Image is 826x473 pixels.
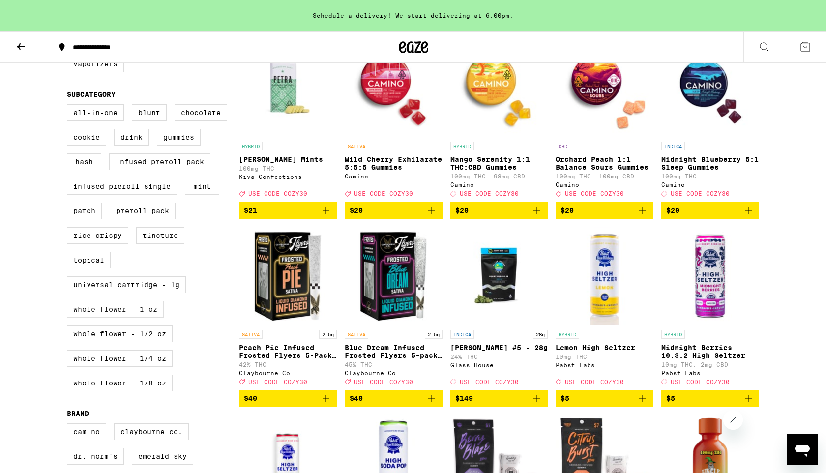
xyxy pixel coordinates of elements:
span: USE CODE COZY30 [460,191,519,197]
p: Midnight Blueberry 5:1 Sleep Gummies [661,155,759,171]
label: Gummies [157,129,201,146]
p: SATIVA [345,142,368,150]
label: Infused Preroll Single [67,178,177,195]
p: HYBRID [450,142,474,150]
label: Dr. Norm's [67,448,124,465]
p: 10mg THC [556,354,653,360]
span: $21 [244,207,257,214]
span: USE CODE COZY30 [671,191,730,197]
img: Camino - Mango Serenity 1:1 THC:CBD Gummies [450,38,548,137]
label: Cookie [67,129,106,146]
img: Glass House - Donny Burger #5 - 28g [450,227,548,325]
button: Add to bag [345,390,442,407]
label: Vaporizers [67,56,124,72]
span: USE CODE COZY30 [248,379,307,385]
p: [PERSON_NAME] #5 - 28g [450,344,548,352]
p: 42% THC [239,361,337,368]
button: Add to bag [450,202,548,219]
div: Claybourne Co. [345,370,442,376]
p: CBD [556,142,570,150]
button: Add to bag [345,202,442,219]
p: 100mg THC [239,165,337,172]
p: Peach Pie Infused Frosted Flyers 5-Pack - 2.5g [239,344,337,359]
a: Open page for Donny Burger #5 - 28g from Glass House [450,227,548,390]
img: Camino - Orchard Peach 1:1 Balance Sours Gummies [556,38,653,137]
button: Add to bag [239,390,337,407]
a: Open page for Blue Dream Infused Frosted Flyers 5-pack 2.5g from Claybourne Co. [345,227,442,390]
label: Camino [67,423,106,440]
img: Pabst Labs - Midnight Berries 10:3:2 High Seltzer [661,227,759,325]
span: $5 [666,394,675,402]
label: Infused Preroll Pack [109,153,210,170]
p: HYBRID [556,330,579,339]
span: $20 [455,207,469,214]
iframe: Close message [723,410,743,430]
p: Lemon High Seltzer [556,344,653,352]
span: $5 [560,394,569,402]
img: Camino - Midnight Blueberry 5:1 Sleep Gummies [661,38,759,137]
a: Open page for Peach Pie Infused Frosted Flyers 5-Pack - 2.5g from Claybourne Co. [239,227,337,390]
a: Open page for Midnight Berries 10:3:2 High Seltzer from Pabst Labs [661,227,759,390]
p: SATIVA [239,330,263,339]
p: 2.5g [319,330,337,339]
button: Add to bag [556,202,653,219]
p: INDICA [661,142,685,150]
label: Topical [67,252,111,268]
p: Midnight Berries 10:3:2 High Seltzer [661,344,759,359]
span: $40 [244,394,257,402]
div: Camino [661,181,759,188]
iframe: Button to launch messaging window [787,434,818,465]
a: Open page for Orchard Peach 1:1 Balance Sours Gummies from Camino [556,38,653,202]
label: Drink [114,129,149,146]
div: Glass House [450,362,548,368]
label: All-In-One [67,104,124,121]
span: USE CODE COZY30 [460,379,519,385]
div: Camino [450,181,548,188]
p: 100mg THC: 98mg CBD [450,173,548,179]
label: Tincture [136,227,184,244]
span: $20 [350,207,363,214]
img: Claybourne Co. - Peach Pie Infused Frosted Flyers 5-Pack - 2.5g [239,227,337,325]
p: HYBRID [239,142,263,150]
p: 45% THC [345,361,442,368]
p: 10mg THC: 2mg CBD [661,361,759,368]
label: Patch [67,203,102,219]
legend: Subcategory [67,90,116,98]
a: Open page for Midnight Blueberry 5:1 Sleep Gummies from Camino [661,38,759,202]
div: Pabst Labs [556,362,653,368]
img: Camino - Wild Cherry Exhilarate 5:5:5 Gummies [345,38,442,137]
label: Emerald Sky [132,448,193,465]
span: USE CODE COZY30 [565,379,624,385]
label: Whole Flower - 1/4 oz [67,350,173,367]
p: 100mg THC: 100mg CBD [556,173,653,179]
p: SATIVA [345,330,368,339]
button: Add to bag [450,390,548,407]
span: USE CODE COZY30 [354,379,413,385]
a: Open page for Wild Cherry Exhilarate 5:5:5 Gummies from Camino [345,38,442,202]
p: Wild Cherry Exhilarate 5:5:5 Gummies [345,155,442,171]
p: Blue Dream Infused Frosted Flyers 5-pack 2.5g [345,344,442,359]
span: $20 [560,207,574,214]
p: INDICA [450,330,474,339]
span: $149 [455,394,473,402]
label: Rice Crispy [67,227,128,244]
label: Hash [67,153,101,170]
span: $40 [350,394,363,402]
p: Orchard Peach 1:1 Balance Sours Gummies [556,155,653,171]
span: USE CODE COZY30 [248,191,307,197]
label: Blunt [132,104,167,121]
label: Whole Flower - 1 oz [67,301,164,318]
p: 28g [533,330,548,339]
div: Camino [345,173,442,179]
span: USE CODE COZY30 [671,379,730,385]
a: Open page for Mango Serenity 1:1 THC:CBD Gummies from Camino [450,38,548,202]
label: Preroll Pack [110,203,176,219]
div: Pabst Labs [661,370,759,376]
div: Camino [556,181,653,188]
span: USE CODE COZY30 [565,191,624,197]
button: Add to bag [661,202,759,219]
img: Pabst Labs - Lemon High Seltzer [556,227,653,325]
div: Kiva Confections [239,174,337,180]
p: 2.5g [425,330,442,339]
a: Open page for Lemon High Seltzer from Pabst Labs [556,227,653,390]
